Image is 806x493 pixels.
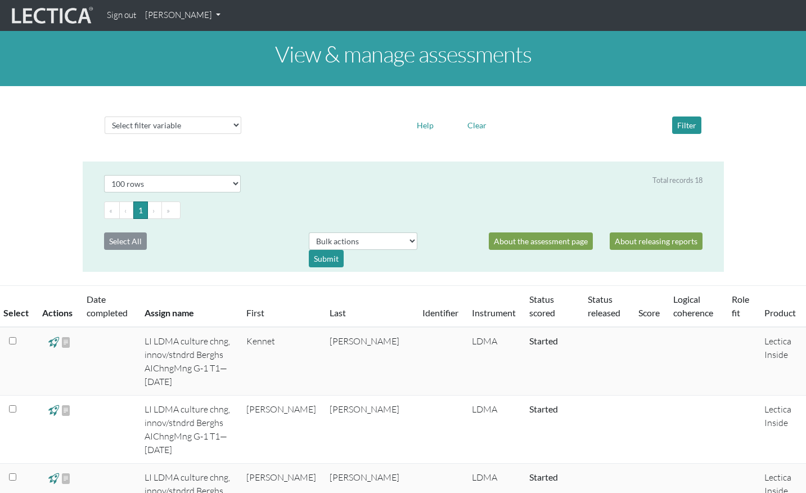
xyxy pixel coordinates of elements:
span: view [48,404,59,416]
a: Status released [588,294,620,318]
a: Completed = assessment has been completed; CS scored = assessment has been CLAS scored; LS scored... [529,472,558,482]
span: view [48,335,59,348]
div: Total records 18 [652,175,703,186]
a: Sign out [102,5,141,26]
th: Assign name [138,286,240,328]
a: Instrument [472,307,516,318]
a: Last [330,307,346,318]
a: [PERSON_NAME] [141,5,225,26]
td: LI LDMA culture chng, innov/stndrd Berghs AIChngMng G-1 T1—[DATE] [138,396,240,464]
th: Actions [35,286,80,328]
a: Product [764,307,796,318]
span: view [48,472,59,485]
img: lecticalive [9,5,93,26]
td: [PERSON_NAME] [323,327,416,396]
a: Completed = assessment has been completed; CS scored = assessment has been CLAS scored; LS scored... [529,335,558,346]
span: view [61,472,71,485]
a: About the assessment page [489,232,593,250]
a: Score [638,307,660,318]
td: LI LDMA culture chng, innov/stndrd Berghs AIChngMng G-1 T1—[DATE] [138,327,240,396]
td: [PERSON_NAME] [240,396,323,464]
a: About releasing reports [610,232,703,250]
td: Lectica Inside [758,396,806,464]
button: Go to page 1 [133,201,148,219]
td: LDMA [465,396,523,464]
td: Kennet [240,327,323,396]
ul: Pagination [104,201,703,219]
td: [PERSON_NAME] [323,396,416,464]
button: Filter [672,116,701,134]
td: LDMA [465,327,523,396]
button: Select All [104,232,147,250]
a: Logical coherence [673,294,713,318]
a: Status scored [529,294,555,318]
a: Identifier [422,307,458,318]
td: Lectica Inside [758,327,806,396]
a: Help [412,119,439,129]
span: view [61,335,71,349]
a: First [246,307,264,318]
button: Clear [462,116,492,134]
span: view [61,404,71,417]
a: Completed = assessment has been completed; CS scored = assessment has been CLAS scored; LS scored... [529,404,558,414]
button: Help [412,116,439,134]
div: Submit [309,250,344,267]
a: Date completed [87,294,128,318]
a: Role fit [732,294,749,318]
